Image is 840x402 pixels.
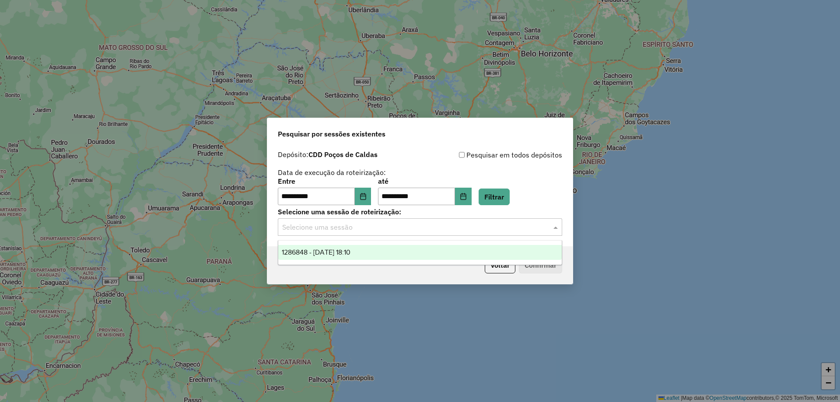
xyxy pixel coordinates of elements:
button: Choose Date [355,188,371,205]
ng-dropdown-panel: Options list [278,240,562,265]
strong: CDD Poços de Caldas [308,150,378,159]
label: até [378,176,471,186]
button: Choose Date [455,188,472,205]
span: 1286848 - [DATE] 18:10 [282,248,350,256]
label: Depósito: [278,149,378,160]
button: Voltar [485,257,515,273]
label: Selecione uma sessão de roteirização: [278,206,562,217]
span: Pesquisar por sessões existentes [278,129,385,139]
label: Data de execução da roteirização: [278,167,386,178]
div: Pesquisar em todos depósitos [420,150,562,160]
button: Filtrar [479,189,510,205]
label: Entre [278,176,371,186]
